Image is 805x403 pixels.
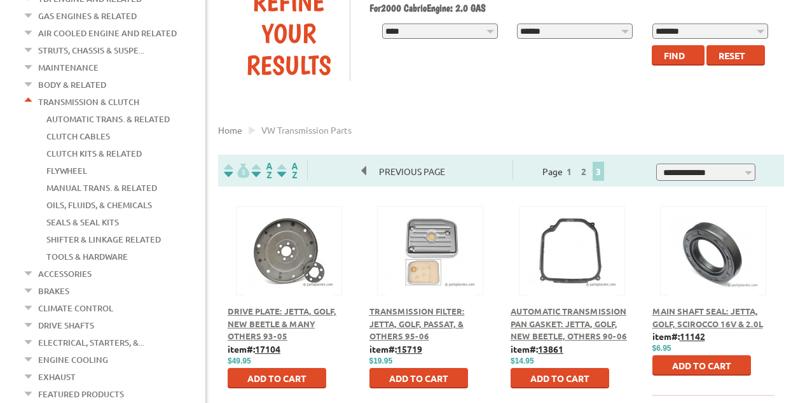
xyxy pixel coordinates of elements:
[46,248,128,265] a: Tools & Hardware
[664,50,685,61] span: Find
[228,368,326,388] button: Add to Cart
[247,372,306,384] span: Add to Cart
[46,145,142,162] a: Clutch Kits & Related
[46,128,110,145] a: Clutch Cables
[38,25,177,41] a: Air Cooled Engine and Related
[46,197,152,213] a: Oils, Fluids, & Chemicals
[652,344,671,353] span: $6.95
[511,343,563,355] b: item#:
[369,2,775,14] h2: 2000 Cabrio
[224,163,249,178] img: filterpricelow.svg
[38,351,108,368] a: Engine Cooling
[46,162,87,179] a: Flywheel
[38,317,94,334] a: Drive Shafts
[228,343,280,355] b: item#:
[261,124,352,136] span: VW transmission parts
[46,214,119,230] a: Seals & Seal Kits
[369,306,465,341] a: Transmission Filter: Jetta, Golf, Passat, & Others 95-06
[672,360,731,371] span: Add to Cart
[218,124,242,136] a: Home
[511,357,534,365] span: $14.95
[389,372,448,384] span: Add to Cart
[652,306,763,329] a: Main Shaft Seal: Jetta, Golf, Scirocco 16V & 2.0L
[38,369,76,385] a: Exhaust
[255,343,280,355] u: 17104
[46,180,157,196] a: Manual Trans. & Related
[563,166,575,177] a: 1
[511,368,609,388] button: Add to Cart
[530,372,589,384] span: Add to Cart
[652,45,705,66] button: Find
[369,2,381,14] span: For
[38,300,113,316] a: Climate Control
[38,265,92,282] a: Accessories
[427,2,486,14] span: Engine: 2.0 GAS
[652,330,705,342] b: item#:
[228,306,336,341] a: Drive Plate: Jetta, Golf, New Beetle & Many Others 93-05
[578,166,589,177] a: 2
[369,368,468,388] button: Add to Cart
[706,45,765,66] button: Reset
[397,343,422,355] u: 15719
[38,42,144,59] a: Struts, Chassis & Suspe...
[249,163,275,178] img: Sort by Headline
[228,357,251,365] span: $49.95
[680,330,705,342] u: 11142
[38,59,99,76] a: Maintenance
[38,386,124,402] a: Featured Products
[38,334,144,351] a: Electrical, Starters, &...
[38,8,137,24] a: Gas Engines & Related
[369,357,393,365] span: $19.95
[46,111,170,127] a: Automatic Trans. & Related
[513,160,634,181] div: Page
[652,355,751,376] button: Add to Cart
[362,166,458,177] a: Previous Page
[538,343,563,355] u: 13861
[369,343,422,355] b: item#:
[719,50,745,61] span: Reset
[593,162,604,181] span: 3
[46,231,161,248] a: Shifter & Linkage Related
[366,162,458,181] span: Previous Page
[511,306,627,341] a: Automatic Transmission Pan Gasket: Jetta, Golf, New Beetle, Others 90-06
[275,163,300,178] img: Sort by Sales Rank
[38,283,69,299] a: Brakes
[38,94,139,110] a: Transmission & Clutch
[38,76,106,93] a: Body & Related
